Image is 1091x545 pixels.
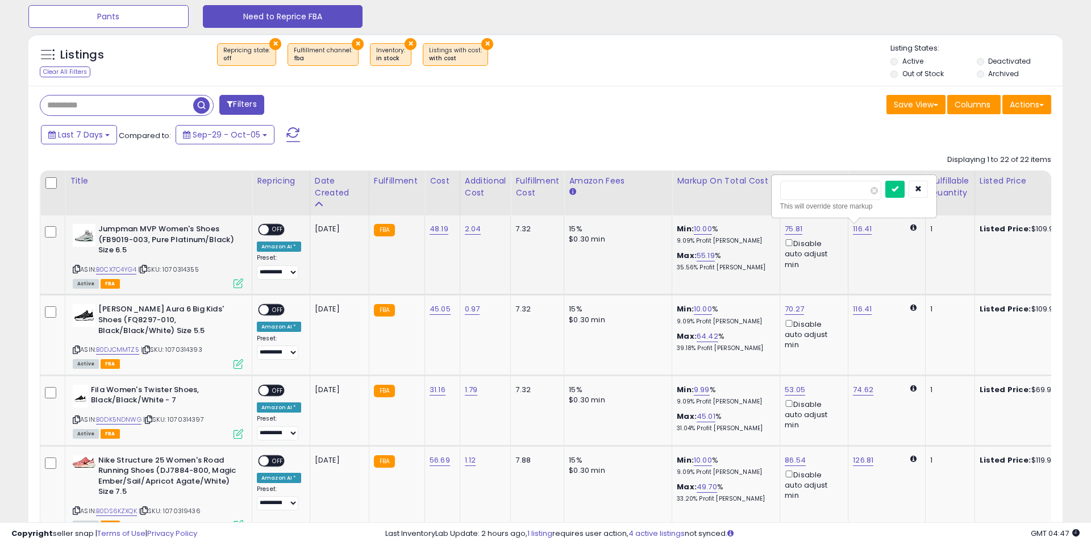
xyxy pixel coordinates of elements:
[780,201,928,212] div: This will override store markup
[60,47,104,63] h5: Listings
[677,455,694,465] b: Min:
[430,303,451,315] a: 45.05
[405,38,417,50] button: ×
[569,304,663,314] div: 15%
[672,170,780,215] th: The percentage added to the cost of goods (COGS) that forms the calculator for Min & Max prices.
[515,224,555,234] div: 7.32
[902,56,923,66] label: Active
[96,415,141,425] a: B0DK5NDNWG
[98,304,236,339] b: [PERSON_NAME] Aura 6 Big Kids' Shoes (FQ8297-010, Black/Black/White) Size 5.5
[980,455,1074,465] div: $119.99
[694,223,712,235] a: 10.00
[677,384,694,395] b: Min:
[785,318,839,351] div: Disable auto adjust min
[465,455,476,466] a: 1.12
[515,455,555,465] div: 7.88
[527,528,552,539] a: 1 listing
[988,56,1031,66] label: Deactivated
[70,175,247,187] div: Title
[980,303,1031,314] b: Listed Price:
[315,385,360,395] div: [DATE]
[385,529,1080,539] div: Last InventoryLab Update: 2 hours ago, requires user action, not synced.
[465,384,478,396] a: 1.79
[853,223,872,235] a: 116.41
[694,384,710,396] a: 9.99
[269,305,287,315] span: OFF
[257,473,301,483] div: Amazon AI *
[73,304,95,327] img: 41kzYM2pJCL._SL40_.jpg
[315,304,360,314] div: [DATE]
[101,279,120,289] span: FBA
[58,129,103,140] span: Last 7 Days
[677,398,771,406] p: 9.09% Profit [PERSON_NAME]
[28,5,189,28] button: Pants
[269,456,287,465] span: OFF
[785,303,804,315] a: 70.27
[11,529,197,539] div: seller snap | |
[677,385,771,406] div: %
[315,175,364,199] div: Date Created
[73,224,243,287] div: ASIN:
[257,322,301,332] div: Amazon AI *
[430,384,445,396] a: 31.16
[98,455,236,500] b: Nike Structure 25 Women's Road Running Shoes (DJ7884-800, Magic Ember/Sail/Apricot Agate/White) S...
[677,344,771,352] p: 39.18% Profit [PERSON_NAME]
[465,223,481,235] a: 2.04
[677,425,771,432] p: 31.04% Profit [PERSON_NAME]
[257,335,301,360] div: Preset:
[1002,95,1051,114] button: Actions
[143,415,204,424] span: | SKU: 1070314397
[73,224,95,247] img: 31cnjptz8xL._SL40_.jpg
[886,95,946,114] button: Save View
[569,455,663,465] div: 15%
[947,95,1001,114] button: Columns
[257,242,301,252] div: Amazon AI *
[73,359,99,369] span: All listings currently available for purchase on Amazon
[677,331,697,342] b: Max:
[785,455,806,466] a: 86.54
[119,130,171,141] span: Compared to:
[376,55,405,63] div: in stock
[430,455,450,466] a: 56.69
[429,46,482,63] span: Listings with cost :
[980,385,1074,395] div: $69.99
[677,250,697,261] b: Max:
[374,385,395,397] small: FBA
[138,265,199,274] span: | SKU: 1070314355
[677,331,771,352] div: %
[569,175,667,187] div: Amazon Fees
[697,411,715,422] a: 45.01
[315,455,360,465] div: [DATE]
[374,455,395,468] small: FBA
[947,155,1051,165] div: Displaying 1 to 22 of 22 items
[677,175,775,187] div: Markup on Total Cost
[677,223,694,234] b: Min:
[569,224,663,234] div: 15%
[315,224,360,234] div: [DATE]
[257,402,301,413] div: Amazon AI *
[41,125,117,144] button: Last 7 Days
[73,385,88,407] img: 218YfcENaIL._SL40_.jpg
[980,224,1074,234] div: $109.99
[569,187,576,197] small: Amazon Fees.
[677,482,771,503] div: %
[430,223,448,235] a: 48.19
[96,265,136,274] a: B0CX7C4YG4
[697,250,715,261] a: 55.19
[677,455,771,476] div: %
[930,455,965,465] div: 1
[785,237,839,270] div: Disable auto adjust min
[902,69,944,78] label: Out of Stock
[257,415,301,440] div: Preset:
[139,506,201,515] span: | SKU: 1070319436
[697,481,717,493] a: 49.70
[980,175,1078,187] div: Listed Price
[677,481,697,492] b: Max:
[569,315,663,325] div: $0.30 min
[677,304,771,325] div: %
[96,345,139,355] a: B0DJCMMTZ5
[465,303,480,315] a: 0.97
[141,345,202,354] span: | SKU: 1070314393
[785,468,839,501] div: Disable auto adjust min
[11,528,53,539] strong: Copyright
